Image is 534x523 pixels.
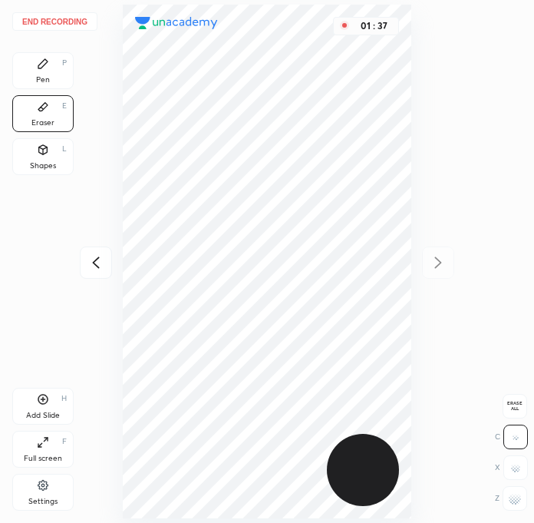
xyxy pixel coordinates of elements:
div: Settings [28,498,58,505]
div: C [495,425,528,449]
div: P [62,59,67,67]
div: F [62,438,67,445]
div: X [495,455,528,480]
div: L [62,145,67,153]
div: Shapes [30,162,56,170]
div: E [62,102,67,110]
span: Erase all [503,401,526,412]
div: 01 : 37 [355,21,392,31]
div: Z [495,486,527,511]
button: End recording [12,12,97,31]
div: Eraser [31,119,54,127]
img: logo.38c385cc.svg [135,17,218,29]
div: H [61,395,67,402]
div: Add Slide [26,412,60,419]
div: Pen [36,76,50,84]
div: Full screen [24,455,62,462]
